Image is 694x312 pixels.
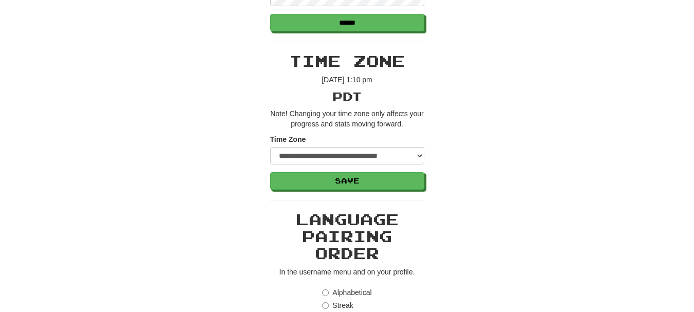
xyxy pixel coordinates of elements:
label: Streak [322,300,353,310]
p: Note! Changing your time zone only affects your progress and stats moving forward. [270,108,424,129]
button: Save [270,172,424,190]
label: Alphabetical [322,287,371,298]
h2: Time Zone [270,52,424,69]
label: Time Zone [270,134,306,144]
p: [DATE] 1:10 pm [270,75,424,85]
p: In the username menu and on your profile. [270,267,424,277]
input: Streak [322,302,329,309]
h2: Language Pairing Order [270,211,424,262]
h3: PDT [270,90,424,103]
input: Alphabetical [322,289,329,296]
